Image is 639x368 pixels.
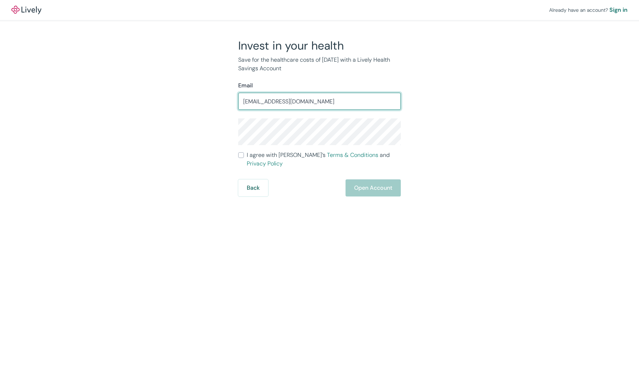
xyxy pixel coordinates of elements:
[247,160,283,167] a: Privacy Policy
[549,6,628,14] div: Already have an account?
[247,151,401,168] span: I agree with [PERSON_NAME]’s and
[609,6,628,14] a: Sign in
[238,179,268,196] button: Back
[238,81,253,90] label: Email
[238,56,401,73] p: Save for the healthcare costs of [DATE] with a Lively Health Savings Account
[11,6,41,14] a: LivelyLively
[238,39,401,53] h2: Invest in your health
[11,6,41,14] img: Lively
[327,151,378,159] a: Terms & Conditions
